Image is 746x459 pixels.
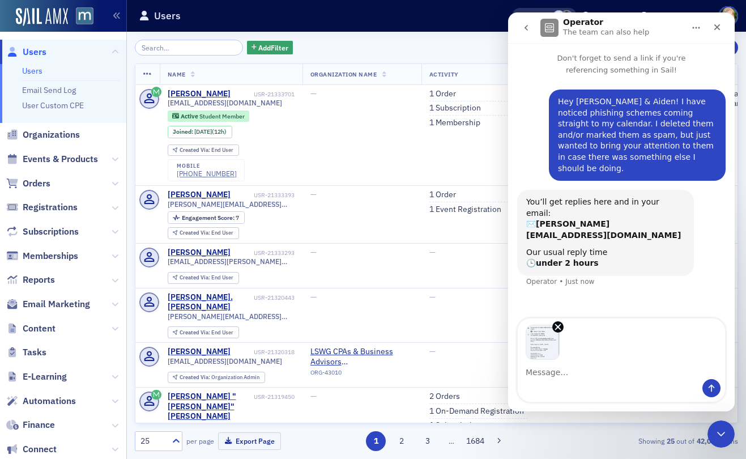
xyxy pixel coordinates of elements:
span: — [429,247,436,257]
div: USR-21320318 [232,348,295,356]
a: E-Learning [6,371,67,383]
iframe: Intercom live chat [707,420,735,448]
span: Profile [718,6,738,26]
span: — [429,292,436,302]
a: Tasks [6,346,46,359]
a: Active Student Member [172,112,244,120]
input: Search… [135,40,243,56]
a: Memberships [6,250,78,262]
span: Email Marketing [23,298,90,311]
span: Engagement Score : [182,214,236,222]
span: Created Via : [180,229,211,236]
a: Registrations [6,201,78,214]
div: Engagement Score: 7 [168,211,245,224]
button: Export Page [218,432,281,450]
span: — [738,292,744,302]
div: mobile [177,163,237,169]
a: LSWG CPAs & Business Advisors ([GEOGRAPHIC_DATA], [GEOGRAPHIC_DATA]) [310,347,414,367]
div: [DOMAIN_NAME] [648,11,711,21]
a: 1 Subscription [429,420,481,431]
div: USR-21319450 [254,393,295,401]
span: Subscriptions [23,226,79,238]
span: Add Filter [258,42,288,53]
span: Memberships [23,250,78,262]
a: Connect [6,443,57,456]
span: Tasks [23,346,46,359]
span: Created Via : [180,146,211,154]
strong: 42,081 [694,436,721,446]
a: 1 Subscription [429,103,481,113]
span: [DATE] [194,127,212,135]
div: (12h) [194,128,227,135]
span: — [310,189,317,199]
a: [PERSON_NAME] [168,190,231,200]
div: USR-21333701 [232,91,295,98]
div: USR-21333293 [232,249,295,257]
div: [PERSON_NAME].[PERSON_NAME] [168,292,252,312]
span: [EMAIL_ADDRESS][DOMAIN_NAME] [168,99,282,107]
a: Email Send Log [22,85,76,95]
span: Active [181,112,199,120]
div: Created Via: End User [168,326,239,338]
a: Users [6,46,46,58]
span: Events & Products [23,153,98,165]
span: Organization Name [310,70,377,78]
div: [PHONE_NUMBER] [177,169,237,178]
div: ORG-43010 [310,369,414,380]
a: [PERSON_NAME] [168,347,231,357]
a: Content [6,322,56,335]
span: Orders [23,177,50,190]
span: Student Member [199,112,245,120]
div: 7 [182,215,239,221]
span: Lauren Standiford [553,10,565,22]
button: 3 [417,431,437,451]
a: 2 Orders [429,392,460,402]
span: Organizations [23,129,80,141]
span: Connect [23,443,57,456]
span: — [310,247,317,257]
div: Showing out of items [545,436,738,446]
span: Created Via : [180,373,211,381]
a: Finance [6,419,55,431]
div: End User [180,330,233,336]
img: SailAMX [16,8,68,26]
span: Activity [429,70,459,78]
a: User Custom CPE [22,100,84,110]
a: Email Marketing [6,298,90,311]
div: End User [180,230,233,236]
button: 2 [392,431,412,451]
span: — [310,391,317,401]
div: End User [180,275,233,281]
span: Automations [23,395,76,407]
span: Content [23,322,56,335]
a: Reports [6,274,55,286]
div: Created Via: Organization Admin [168,372,265,384]
span: Reports [23,274,55,286]
a: Subscriptions [6,226,79,238]
a: Automations [6,395,76,407]
strong: 25 [664,436,676,446]
span: [EMAIL_ADDRESS][PERSON_NAME][DOMAIN_NAME] [168,257,295,266]
label: per page [186,436,214,446]
a: [PERSON_NAME] [168,248,231,258]
a: View Homepage [68,7,93,27]
a: 1 Order [429,190,456,200]
div: Created Via: End User [168,227,239,239]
